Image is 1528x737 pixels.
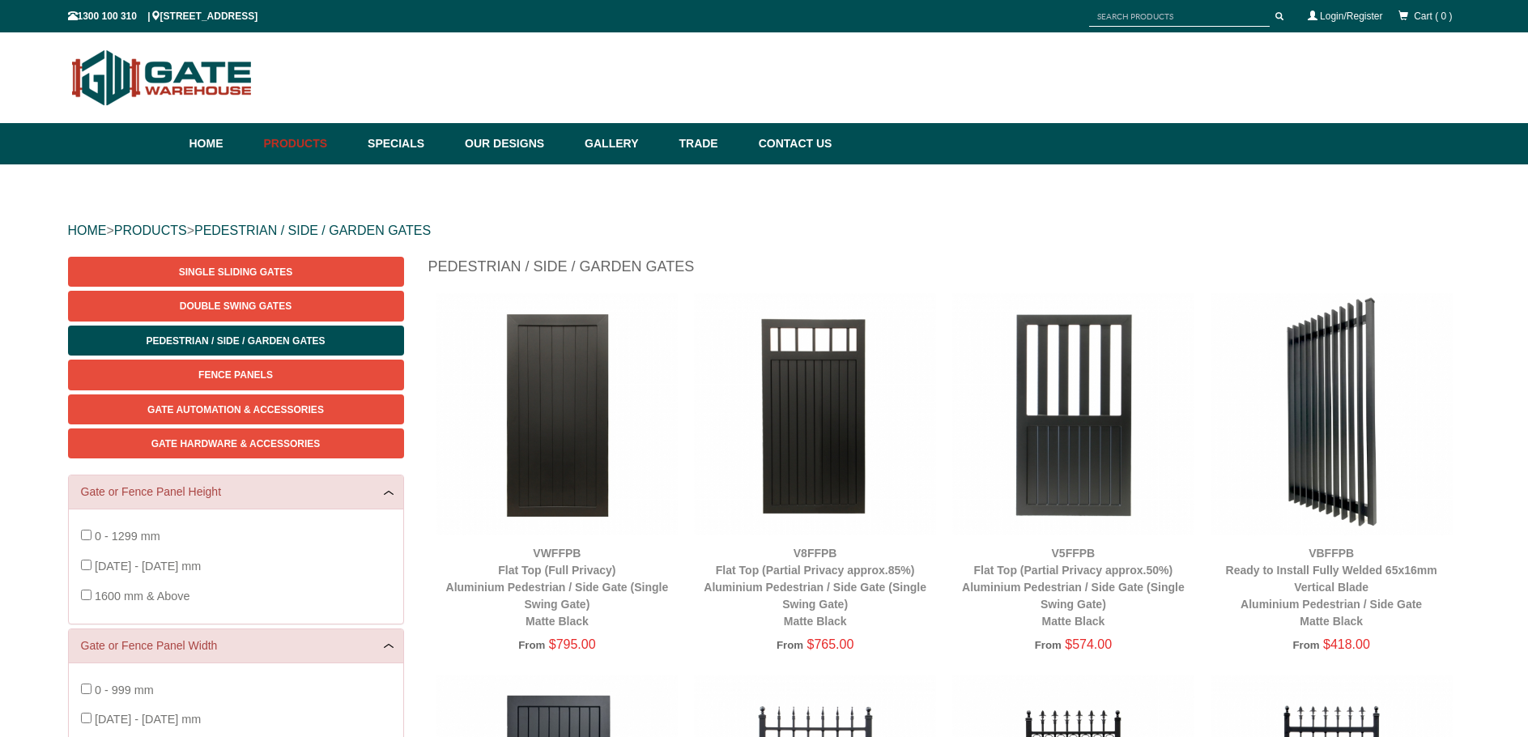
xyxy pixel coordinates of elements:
[68,291,404,321] a: Double Swing Gates
[151,438,321,449] span: Gate Hardware & Accessories
[194,224,431,237] a: PEDESTRIAN / SIDE / GARDEN GATES
[68,394,404,424] a: Gate Automation & Accessories
[1226,547,1437,628] a: VBFFPBReady to Install Fully Welded 65x16mm Vertical BladeAluminium Pedestrian / Side GateMatte B...
[1323,637,1370,651] span: $418.00
[68,40,257,115] img: Gate Warehouse
[146,335,325,347] span: Pedestrian / Side / Garden Gates
[147,404,324,415] span: Gate Automation & Accessories
[68,205,1461,257] div: > >
[670,123,750,164] a: Trade
[704,547,926,628] a: V8FFPBFlat Top (Partial Privacy approx.85%)Aluminium Pedestrian / Side Gate (Single Swing Gate)Ma...
[68,224,107,237] a: HOME
[68,360,404,390] a: Fence Panels
[751,123,832,164] a: Contact Us
[189,123,256,164] a: Home
[95,684,154,697] span: 0 - 999 mm
[428,257,1461,285] h1: Pedestrian / Side / Garden Gates
[179,266,292,278] span: Single Sliding Gates
[694,293,936,535] img: V8FFPB - Flat Top (Partial Privacy approx.85%) - Aluminium Pedestrian / Side Gate (Single Swing G...
[68,326,404,356] a: Pedestrian / Side / Garden Gates
[180,300,292,312] span: Double Swing Gates
[962,547,1185,628] a: V5FFPBFlat Top (Partial Privacy approx.50%)Aluminium Pedestrian / Side Gate (Single Swing Gate)Ma...
[777,639,803,651] span: From
[81,637,391,654] a: Gate or Fence Panel Width
[446,547,669,628] a: VWFFPBFlat Top (Full Privacy)Aluminium Pedestrian / Side Gate (Single Swing Gate)Matte Black
[436,293,679,535] img: VWFFPB - Flat Top (Full Privacy) - Aluminium Pedestrian / Side Gate (Single Swing Gate) - Matte B...
[95,560,201,573] span: [DATE] - [DATE] mm
[807,637,854,651] span: $765.00
[1089,6,1270,27] input: SEARCH PRODUCTS
[1414,11,1452,22] span: Cart ( 0 )
[1292,639,1319,651] span: From
[81,484,391,501] a: Gate or Fence Panel Height
[1035,639,1062,651] span: From
[577,123,670,164] a: Gallery
[68,257,404,287] a: Single Sliding Gates
[68,428,404,458] a: Gate Hardware & Accessories
[457,123,577,164] a: Our Designs
[952,293,1194,535] img: V5FFPB - Flat Top (Partial Privacy approx.50%) - Aluminium Pedestrian / Side Gate (Single Swing G...
[549,637,596,651] span: $795.00
[68,11,258,22] span: 1300 100 310 | [STREET_ADDRESS]
[95,713,201,726] span: [DATE] - [DATE] mm
[114,224,187,237] a: PRODUCTS
[95,530,160,543] span: 0 - 1299 mm
[198,369,273,381] span: Fence Panels
[360,123,457,164] a: Specials
[1211,293,1453,535] img: VBFFPB - Ready to Install Fully Welded 65x16mm Vertical Blade - Aluminium Pedestrian / Side Gate ...
[518,639,545,651] span: From
[256,123,360,164] a: Products
[1065,637,1112,651] span: $574.00
[1320,11,1382,22] a: Login/Register
[95,590,190,603] span: 1600 mm & Above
